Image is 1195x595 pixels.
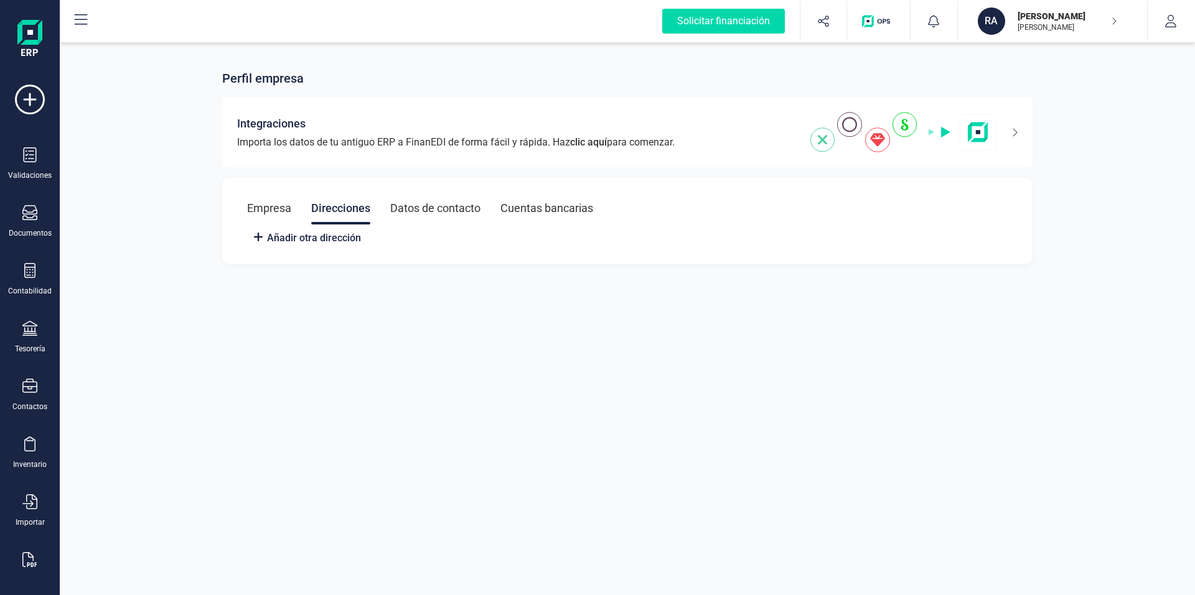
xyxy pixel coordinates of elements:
div: Cuentas bancarias [500,192,593,224]
img: Logo de OPS [862,15,895,27]
span: clic aquí [570,136,607,148]
div: Contactos [12,402,47,412]
span: Perfil empresa [222,70,304,87]
p: [PERSON_NAME] [1018,10,1117,22]
img: integrations-img [810,112,996,152]
p: [PERSON_NAME] [1018,22,1117,32]
div: Documentos [9,228,52,238]
div: Contabilidad [8,286,52,296]
div: Validaciones [8,170,52,180]
div: Importar [16,517,45,527]
div: Inventario [13,459,47,469]
div: Datos de contacto [390,192,480,224]
div: Solicitar financiación [662,9,785,34]
span: Añadir otra dirección [267,231,361,246]
span: Importa los datos de tu antiguo ERP a FinanEDI de forma fácil y rápida. Haz para comenzar. [237,135,675,150]
div: RA [978,7,1005,35]
div: Direcciones [311,192,370,224]
div: Tesorería [15,344,45,354]
button: RA[PERSON_NAME][PERSON_NAME] [973,1,1132,41]
img: Logo Finanedi [17,20,42,60]
span: Integraciones [237,115,306,132]
button: Solicitar financiación [647,1,800,41]
div: Empresa [247,192,291,224]
button: Logo de OPS [855,1,902,41]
